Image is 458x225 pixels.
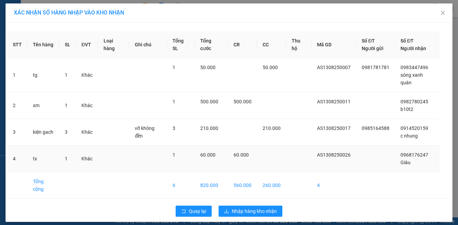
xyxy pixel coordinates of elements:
th: SL [59,31,76,58]
span: 60.000 [234,152,249,158]
td: kiện gach [27,119,59,146]
td: Tổng cộng [27,172,59,199]
span: rollback [181,209,186,214]
span: 1 [65,103,68,108]
td: 820.000 [195,172,228,199]
td: 3 [7,119,27,146]
span: 0981781781 [362,65,389,70]
td: 2 [7,92,27,119]
button: Close [433,3,452,23]
span: 3 [173,125,175,131]
td: Khác [76,92,98,119]
th: CC [257,31,286,58]
th: Tổng cước [195,31,228,58]
span: Số ĐT [362,38,375,44]
span: 0968176247 [400,152,428,158]
span: sóng xanh quán [400,72,423,85]
span: AS1308250026 [317,152,351,158]
td: Khác [76,119,98,146]
span: b10t2 [400,106,413,112]
span: 1 [173,99,175,104]
span: 60.000 [200,152,215,158]
span: 500.000 [234,99,252,104]
td: xm [27,92,59,119]
td: 4 [7,146,27,172]
span: AS1308250007 [317,65,351,70]
span: AS1308250011 [317,99,351,104]
td: 6 [167,172,195,199]
td: 1 [7,58,27,92]
th: ĐVT [76,31,98,58]
span: 50.000 [263,65,278,70]
td: 560.000 [228,172,257,199]
span: vỡ không đền [135,125,155,139]
span: 3 [65,129,68,135]
span: download [224,209,229,214]
th: Ghi chú [129,31,167,58]
span: Quay lại [189,207,206,215]
th: STT [7,31,27,58]
span: 500.000 [200,99,218,104]
span: 1 [173,65,175,70]
th: Mã GD [311,31,356,58]
span: 0914520159 [400,125,428,131]
span: Người nhận [400,46,426,51]
span: Giàu [400,160,411,165]
button: rollbackQuay lại [176,206,212,217]
td: 260.000 [257,172,286,199]
span: Người gửi [362,46,384,51]
span: close [440,10,446,16]
span: c nhung [400,133,418,139]
td: 4 [311,172,356,199]
span: 1 [65,72,68,78]
td: Khác [76,146,98,172]
th: Tên hàng [27,31,59,58]
th: Loại hàng [98,31,129,58]
span: 0982780245 [400,99,428,104]
span: Nhập hàng kho nhận [232,207,277,215]
span: 0983447496 [400,65,428,70]
span: 1 [173,152,175,158]
span: 210.000 [200,125,218,131]
span: 1 [65,156,68,161]
button: downloadNhập hàng kho nhận [219,206,282,217]
th: Tổng SL [167,31,195,58]
span: 50.000 [200,65,215,70]
span: Số ĐT [400,38,414,44]
td: tx [27,146,59,172]
span: 0985164588 [362,125,389,131]
span: AS1308250017 [317,125,351,131]
td: tg [27,58,59,92]
span: XÁC NHẬN SỐ HÀNG NHẬP VÀO KHO NHẬN [14,9,124,16]
span: 210.000 [263,125,281,131]
td: Khác [76,58,98,92]
th: Thu hộ [286,31,311,58]
th: CR [228,31,257,58]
